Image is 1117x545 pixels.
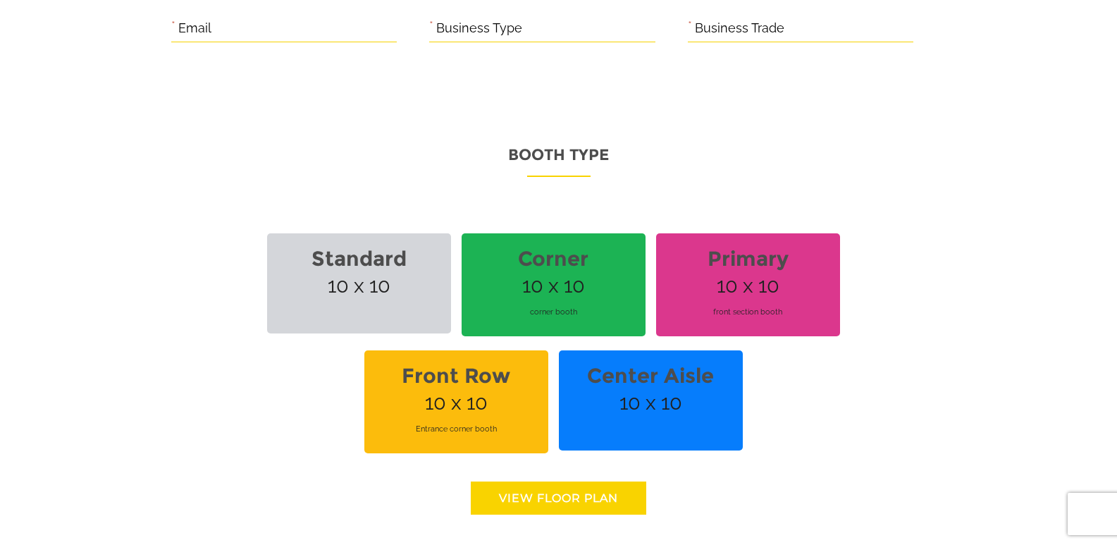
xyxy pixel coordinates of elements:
[373,410,540,448] span: Entrance corner booth
[471,482,646,515] a: View floor Plan
[364,350,548,453] span: 10 x 10
[276,238,443,279] strong: Standard
[373,355,540,396] strong: Front Row
[267,233,451,333] span: 10 x 10
[665,238,832,279] strong: Primary
[656,233,840,336] span: 10 x 10
[462,233,646,336] span: 10 x 10
[470,293,637,331] span: corner booth
[695,18,784,39] label: Business Trade
[178,18,211,39] label: Email
[559,350,743,451] span: 10 x 10
[470,238,637,279] strong: Corner
[567,355,734,396] strong: Center Aisle
[436,18,522,39] label: Business Type
[665,293,832,331] span: front section booth
[171,141,946,177] p: Booth Type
